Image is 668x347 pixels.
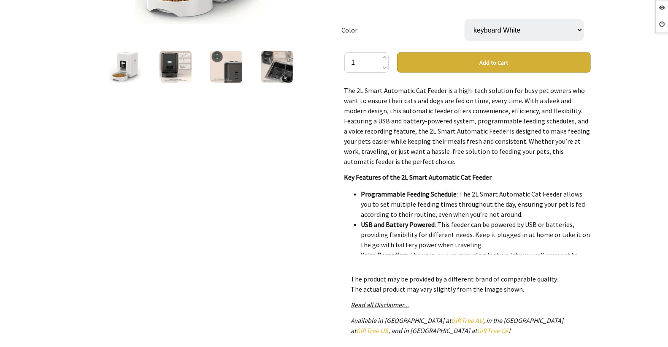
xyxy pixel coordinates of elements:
p: The 2L Smart Automatic Cat Feeder is a high-tech solution for busy pet owners who want to ensure ... [344,85,591,167]
li: : The 2L Smart Automatic Cat Feeder allows you to set multiple feeding times throughout the day, ... [361,189,591,219]
li: : This feeder can be powered by USB or batteries, providing flexibility for different needs. Keep... [361,219,591,250]
a: GiftTree AU [452,316,484,325]
li: : The unique voice recording feature lets you call your pet to mealtime with your own voice, prov... [361,250,591,280]
strong: Programmable Feeding Schedule [361,190,457,198]
strong: USB and Battery Powered [361,220,435,229]
p: The product may be provided by a different brand of comparable quality. The actual product may va... [351,274,584,294]
img: 2L Smart Automatic Cat Feeder [261,51,293,83]
a: GiftTree US [357,326,389,335]
img: 2L Smart Automatic Cat Feeder [160,51,192,83]
a: GiftTree CA [477,326,509,335]
button: Add to Cart [397,52,591,73]
a: Read all Disclaimer... [351,301,409,309]
img: 2L Smart Automatic Cat Feeder [210,51,242,83]
strong: Voice Recording [361,251,407,259]
img: 2L Smart Automatic Cat Feeder [109,51,141,83]
td: Color: [341,8,465,52]
strong: Key Features of the 2L Smart Automatic Cat Feeder [344,173,492,181]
